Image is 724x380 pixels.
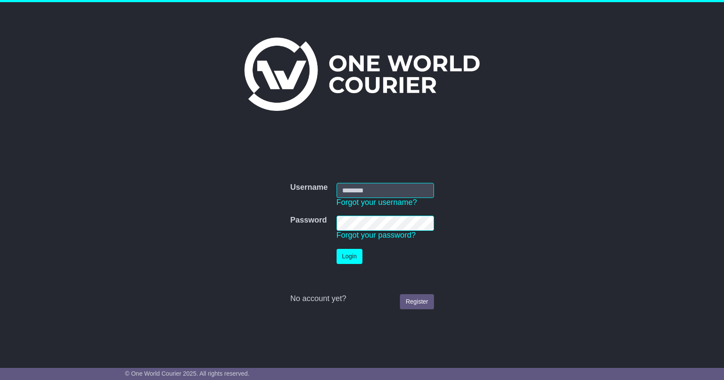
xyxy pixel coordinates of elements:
label: Username [290,183,328,192]
a: Forgot your username? [337,198,417,207]
img: One World [244,38,480,111]
a: Forgot your password? [337,231,416,239]
button: Login [337,249,362,264]
div: No account yet? [290,294,434,304]
label: Password [290,216,327,225]
a: Register [400,294,434,309]
span: © One World Courier 2025. All rights reserved. [125,370,250,377]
